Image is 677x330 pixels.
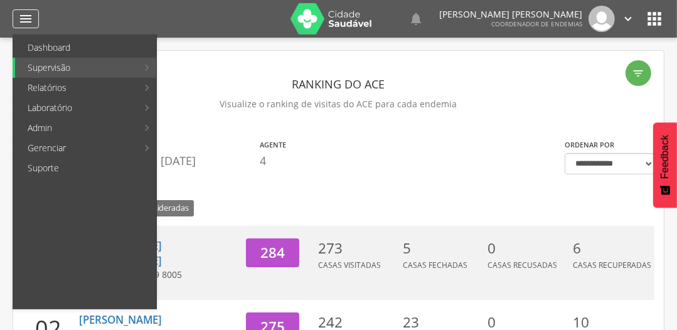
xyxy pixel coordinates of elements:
span: 284 [260,243,285,262]
span: Feedback [659,135,671,179]
i:  [18,11,33,26]
a: Laboratório [15,98,137,118]
span: Casas Visitadas [318,260,381,270]
a:  [408,6,424,32]
i:  [621,12,635,26]
p: 4 [260,153,286,169]
i:  [644,9,664,29]
p: 6 [573,238,651,258]
i:  [632,67,645,80]
a: Supervisão [15,58,137,78]
span: Casas Recuperadas [573,260,651,270]
span: Coordenador de Endemias [491,19,582,28]
i:  [408,11,424,26]
a: Admin [15,118,137,138]
button: Feedback - Mostrar pesquisa [653,122,677,208]
span: Casas Fechadas [403,260,467,270]
p: 0 [488,238,566,258]
a:  [621,6,635,32]
a: Dashboard [15,38,156,58]
a: Gerenciar [15,138,137,158]
p: 273 [318,238,397,258]
a: Suporte [15,158,156,178]
p: [DATE] até [DATE] [103,153,253,169]
a: Relatórios [15,78,137,98]
p: [PERSON_NAME] [PERSON_NAME] [439,10,582,19]
p: 5 [403,238,481,258]
p: Visualize o ranking de visitas do ACE para cada endemia [23,95,654,113]
header: Ranking do ACE [23,73,654,95]
label: Agente [260,140,286,150]
a:  [13,9,39,28]
label: Ordenar por [565,140,614,150]
p: CNS: [79,269,237,281]
span: Casas Recusadas [488,260,557,270]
